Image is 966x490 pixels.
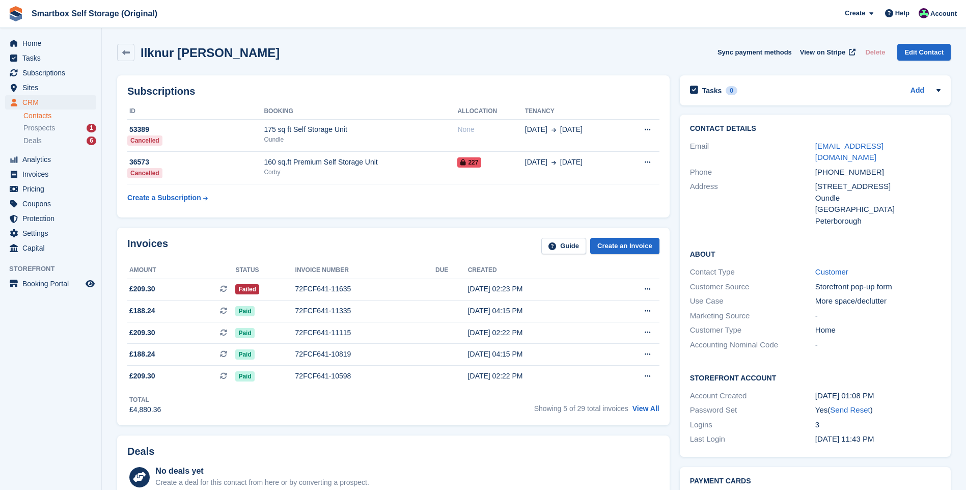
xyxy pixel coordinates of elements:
span: Pricing [22,182,84,196]
div: Corby [264,168,457,177]
div: Account Created [690,390,815,402]
a: menu [5,66,96,80]
a: Smartbox Self Storage (Original) [27,5,161,22]
span: [DATE] [560,124,583,135]
span: Storefront [9,264,101,274]
a: Preview store [84,278,96,290]
div: 72FCF641-11115 [295,328,435,338]
span: Paid [235,371,254,382]
div: 160 sq.ft Premium Self Storage Unit [264,157,457,168]
div: Storefront pop-up form [815,281,941,293]
a: Edit Contact [897,44,951,61]
div: 175 sq ft Self Storage Unit [264,124,457,135]
div: [STREET_ADDRESS] [815,181,941,193]
th: ID [127,103,264,120]
div: Cancelled [127,168,162,178]
a: menu [5,211,96,226]
th: Amount [127,262,235,279]
div: Phone [690,167,815,178]
div: Accounting Nominal Code [690,339,815,351]
div: Use Case [690,295,815,307]
a: menu [5,182,96,196]
span: £209.30 [129,371,155,382]
a: Guide [541,238,586,255]
div: 0 [726,86,737,95]
a: Send Reset [830,405,870,414]
a: menu [5,51,96,65]
span: Tasks [22,51,84,65]
th: Due [435,262,468,279]
span: Invoices [22,167,84,181]
div: Create a Subscription [127,193,201,203]
img: Alex Selenitsas [919,8,929,18]
span: £209.30 [129,328,155,338]
a: menu [5,226,96,240]
span: [DATE] [525,157,547,168]
h2: Deals [127,446,154,457]
div: [PHONE_NUMBER] [815,167,941,178]
div: £4,880.36 [129,404,161,415]
span: Deals [23,136,42,146]
span: Capital [22,241,84,255]
div: Marketing Source [690,310,815,322]
div: - [815,310,941,322]
span: Create [845,8,865,18]
span: £188.24 [129,349,155,360]
div: Password Set [690,404,815,416]
div: Yes [815,404,941,416]
div: Total [129,395,161,404]
a: Prospects 1 [23,123,96,133]
h2: Subscriptions [127,86,659,97]
button: Sync payment methods [717,44,792,61]
span: [DATE] [525,124,547,135]
time: 2024-09-14 22:43:42 UTC [815,434,874,443]
a: menu [5,197,96,211]
div: 72FCF641-11635 [295,284,435,294]
div: 36573 [127,157,264,168]
a: menu [5,80,96,95]
a: menu [5,241,96,255]
div: Email [690,141,815,164]
span: Prospects [23,123,55,133]
span: View on Stripe [800,47,845,58]
div: Logins [690,419,815,431]
span: Help [895,8,909,18]
div: Customer Type [690,324,815,336]
span: Booking Portal [22,277,84,291]
a: menu [5,95,96,110]
div: [DATE] 02:22 PM [468,371,606,382]
div: Address [690,181,815,227]
span: Paid [235,328,254,338]
span: Failed [235,284,259,294]
div: No deals yet [155,465,369,477]
span: CRM [22,95,84,110]
div: More space/declutter [815,295,941,307]
a: menu [5,277,96,291]
h2: Tasks [702,86,722,95]
a: Deals 6 [23,135,96,146]
div: [DATE] 04:15 PM [468,349,606,360]
div: 6 [87,137,96,145]
div: 53389 [127,124,264,135]
h2: About [690,249,941,259]
div: None [457,124,525,135]
button: Delete [861,44,889,61]
span: £209.30 [129,284,155,294]
h2: Contact Details [690,125,941,133]
span: Paid [235,306,254,316]
div: 72FCF641-10819 [295,349,435,360]
th: Booking [264,103,457,120]
div: Last Login [690,433,815,445]
div: 1 [87,124,96,132]
div: Home [815,324,941,336]
span: Paid [235,349,254,360]
span: Showing 5 of 29 total invoices [534,404,628,413]
a: Contacts [23,111,96,121]
span: ( ) [827,405,872,414]
th: Invoice number [295,262,435,279]
span: Sites [22,80,84,95]
th: Allocation [457,103,525,120]
div: Oundle [815,193,941,204]
img: stora-icon-8386f47178a22dfd0bd8f6a31ec36ba5ce8667c1dd55bd0f319d3a0aa187defe.svg [8,6,23,21]
a: menu [5,167,96,181]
